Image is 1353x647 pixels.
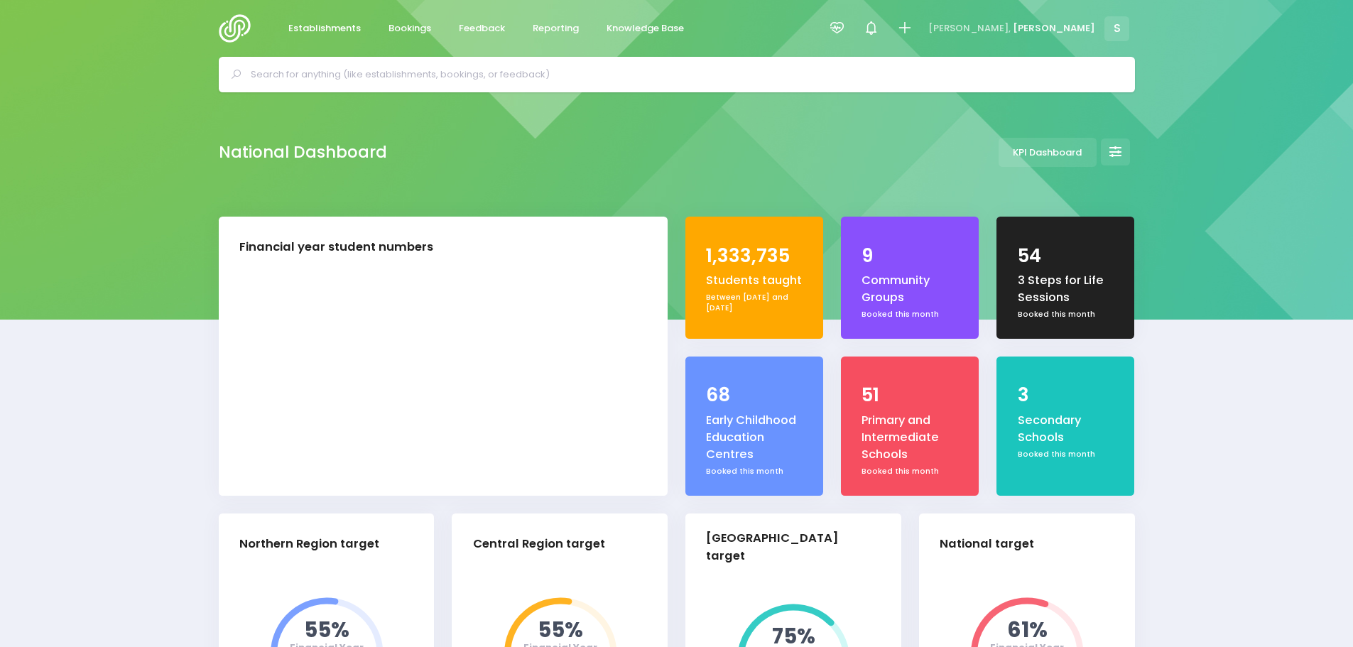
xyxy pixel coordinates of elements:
[219,143,387,162] h2: National Dashboard
[239,239,433,256] div: Financial year student numbers
[1018,449,1114,460] div: Booked this month
[1018,412,1114,447] div: Secondary Schools
[862,309,958,320] div: Booked this month
[706,242,803,270] div: 1,333,735
[928,21,1011,36] span: [PERSON_NAME],
[219,14,259,43] img: Logo
[999,138,1097,167] a: KPI Dashboard
[940,535,1034,553] div: National target
[1018,272,1114,307] div: 3 Steps for Life Sessions
[862,412,958,464] div: Primary and Intermediate Schools
[862,242,958,270] div: 9
[1013,21,1095,36] span: [PERSON_NAME]
[447,15,517,43] a: Feedback
[251,64,1115,85] input: Search for anything (like establishments, bookings, or feedback)
[459,21,505,36] span: Feedback
[706,466,803,477] div: Booked this month
[1104,16,1129,41] span: S
[607,21,684,36] span: Knowledge Base
[388,21,431,36] span: Bookings
[377,15,443,43] a: Bookings
[277,15,373,43] a: Establishments
[862,381,958,409] div: 51
[706,530,869,565] div: [GEOGRAPHIC_DATA] target
[1018,309,1114,320] div: Booked this month
[862,272,958,307] div: Community Groups
[288,21,361,36] span: Establishments
[1018,381,1114,409] div: 3
[239,535,379,553] div: Northern Region target
[521,15,591,43] a: Reporting
[706,412,803,464] div: Early Childhood Education Centres
[473,535,605,553] div: Central Region target
[706,292,803,314] div: Between [DATE] and [DATE]
[595,15,696,43] a: Knowledge Base
[533,21,579,36] span: Reporting
[862,466,958,477] div: Booked this month
[706,381,803,409] div: 68
[1018,242,1114,270] div: 54
[706,272,803,289] div: Students taught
